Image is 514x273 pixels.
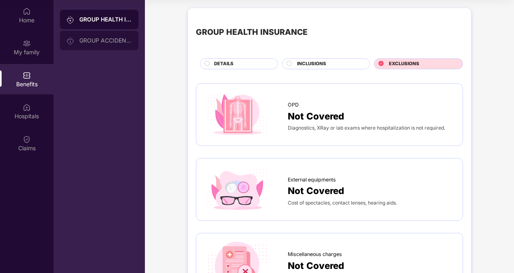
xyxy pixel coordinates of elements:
img: svg+xml;base64,PHN2ZyBpZD0iQ2xhaW0iIHhtbG5zPSJodHRwOi8vd3d3LnczLm9yZy8yMDAwL3N2ZyIgd2lkdGg9IjIwIi... [23,135,31,143]
span: Miscellaneous charges [288,250,342,258]
img: svg+xml;base64,PHN2ZyB3aWR0aD0iMjAiIGhlaWdodD0iMjAiIHZpZXdCb3g9IjAgMCAyMCAyMCIgZmlsbD0ibm9uZSIgeG... [23,39,31,47]
img: svg+xml;base64,PHN2ZyBpZD0iSG9zcGl0YWxzIiB4bWxucz0iaHR0cDovL3d3dy53My5vcmcvMjAwMC9zdmciIHdpZHRoPS... [23,103,31,111]
img: icon [204,166,270,212]
img: icon [204,92,270,138]
img: svg+xml;base64,PHN2ZyBpZD0iQmVuZWZpdHMiIHhtbG5zPSJodHRwOi8vd3d3LnczLm9yZy8yMDAwL3N2ZyIgd2lkdGg9Ij... [23,71,31,79]
span: External equipments [288,176,336,184]
div: GROUP HEALTH INSURANCE [79,15,132,23]
span: Not Covered [288,109,344,123]
div: GROUP ACCIDENTAL INSURANCE [79,37,132,44]
span: DETAILS [214,60,234,68]
img: svg+xml;base64,PHN2ZyBpZD0iSG9tZSIgeG1sbnM9Imh0dHA6Ly93d3cudzMub3JnLzIwMDAvc3ZnIiB3aWR0aD0iMjAiIG... [23,7,31,15]
span: INCLUSIONS [297,60,326,68]
span: Not Covered [288,183,344,198]
span: Diagnostics, XRay or lab exams where hospitalization is not required. [288,125,445,131]
div: GROUP HEALTH INSURANCE [196,26,308,38]
span: Not Covered [288,258,344,273]
span: EXCLUSIONS [389,60,419,68]
span: Cost of spectacles, contact lenses, hearing aids. [288,200,397,206]
span: OPD [288,101,299,109]
img: svg+xml;base64,PHN2ZyB3aWR0aD0iMjAiIGhlaWdodD0iMjAiIHZpZXdCb3g9IjAgMCAyMCAyMCIgZmlsbD0ibm9uZSIgeG... [66,16,74,24]
img: svg+xml;base64,PHN2ZyB3aWR0aD0iMjAiIGhlaWdodD0iMjAiIHZpZXdCb3g9IjAgMCAyMCAyMCIgZmlsbD0ibm9uZSIgeG... [66,37,74,45]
